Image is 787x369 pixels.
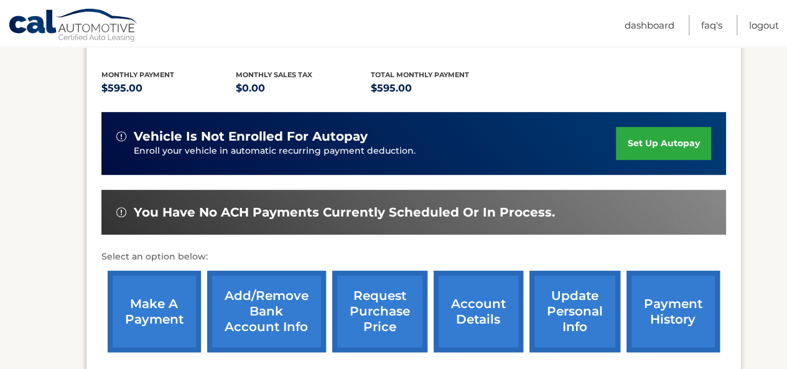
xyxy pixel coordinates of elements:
span: You have no ACH payments currently scheduled or in process. [134,205,555,220]
a: update personal info [529,271,620,352]
p: $0.00 [236,80,371,97]
a: make a payment [108,271,201,352]
a: payment history [626,271,720,352]
img: alert-white.svg [116,131,126,141]
a: Dashboard [625,15,674,35]
p: Enroll your vehicle in automatic recurring payment deduction. [134,144,617,158]
a: FAQ's [701,15,722,35]
a: set up autopay [616,127,710,160]
p: $595.00 [101,80,236,97]
a: Logout [749,15,779,35]
span: Total Monthly Payment [371,70,469,79]
span: Monthly Payment [101,70,174,79]
p: Select an option below: [101,250,726,264]
a: Cal Automotive [8,8,139,44]
span: vehicle is not enrolled for autopay [134,129,368,144]
p: $595.00 [371,80,506,97]
a: request purchase price [332,271,427,352]
a: account details [434,271,523,352]
span: Monthly sales Tax [236,70,312,79]
img: alert-white.svg [116,207,126,217]
a: Add/Remove bank account info [207,271,326,352]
